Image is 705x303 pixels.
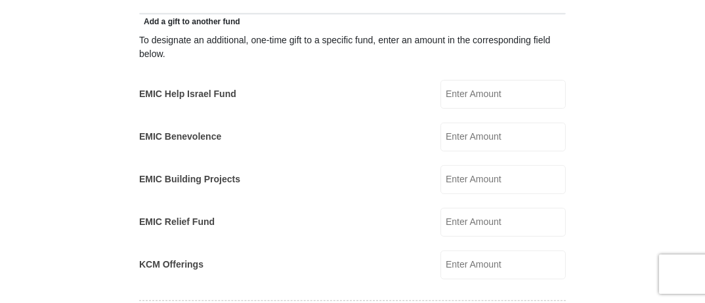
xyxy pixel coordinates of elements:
[139,33,566,61] div: To designate an additional, one-time gift to a specific fund, enter an amount in the correspondin...
[139,215,215,229] label: EMIC Relief Fund
[139,87,236,101] label: EMIC Help Israel Fund
[139,17,240,26] span: Add a gift to another fund
[440,123,566,151] input: Enter Amount
[440,165,566,194] input: Enter Amount
[139,130,221,144] label: EMIC Benevolence
[139,258,203,272] label: KCM Offerings
[440,251,566,279] input: Enter Amount
[440,208,566,237] input: Enter Amount
[440,80,566,109] input: Enter Amount
[139,172,240,186] label: EMIC Building Projects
